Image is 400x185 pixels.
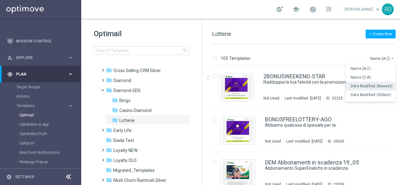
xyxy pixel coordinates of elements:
a: Abbonamento SuperEnalotto in scadenza [265,165,354,171]
h1: Optimail [94,29,189,39]
div: Optipush [19,139,81,148]
button: gps_fixed Plan keyboard_arrow_right [7,72,74,77]
a: Mission Control [16,33,73,49]
span: keyboard_arrow_down [374,6,381,13]
a: Actions [16,94,65,99]
img: 35655.jpeg [222,118,253,143]
div: Actions [16,92,81,101]
span: Multi Churn Riattivati Silver [113,178,166,183]
span: Templates [17,104,61,108]
button: Name (Z-A) [346,73,396,82]
span: Bingo [119,98,131,103]
span: Giada Test [113,138,134,143]
div: Optimail [19,110,81,120]
a: OptiMobile Push [19,131,65,136]
div: Streams [16,167,81,176]
span: Date Modified (Oldest) [351,93,391,97]
i: keyboard_arrow_right [67,103,73,109]
div: Raddoppia la tua felicità con la promozione Lotterie! 💰 [263,79,369,85]
div: Abbiamo qualcosa di speciale per te. [265,122,369,128]
i: keyboard_arrow_right [67,55,73,61]
i: folder [106,177,112,183]
div: Not Used [263,96,279,101]
span: Explore [16,56,67,60]
span: Plan [16,72,67,76]
a: Raddoppia la tua felicità con la promozione Lotterie! 💰 [263,79,354,85]
div: RD [382,3,394,15]
i: folder [106,77,112,83]
i: folder [106,157,112,163]
div: Templates [17,104,67,108]
a: DEM Abbonamenti in scadenza 19_05 [265,160,359,165]
div: OptiMobile Push [19,129,81,139]
a: OptiMobile In-App [19,122,65,127]
div: Last modified: [DATE] [284,139,325,144]
div: Plan [7,71,67,77]
a: Target Groups [16,85,65,90]
i: folder [106,137,112,143]
a: Optipush [19,141,65,146]
a: Abbiamo qualcosa di speciale per te. [265,122,354,128]
span: Diamond GDS [113,88,141,93]
button: Mission Control [7,39,74,44]
i: folder [112,117,118,123]
span: school [292,6,299,13]
button: Templates keyboard_arrow_right [16,103,74,108]
i: folder [112,107,118,113]
div: Templates [16,101,81,167]
i: folder [112,97,118,103]
div: ID: [325,139,344,144]
div: Target Groups [16,82,81,92]
i: person_search [7,55,13,61]
div: Mission Control [7,33,73,49]
button: Date Modified (Oldest) [346,90,396,99]
div: Not Used [265,139,281,144]
a: BONUSFREELOTTERY-AGO [265,117,332,122]
span: Lotterie [119,118,135,123]
button: Name (A-Z) [346,64,396,73]
div: OptiMobile In-App [19,120,81,129]
i: gps_fixed [7,71,13,77]
span: Casino Diamond [119,108,152,113]
span: Migrated_Templates [113,168,155,173]
a: Settings [15,175,34,179]
span: Name (A-Z) [351,66,371,71]
div: Explore [7,55,67,61]
i: folder [106,127,112,133]
button: Date Modified (Newest) [346,82,396,90]
span: Diamond [113,78,131,83]
div: Web Push Notifications [19,148,81,157]
i: folder [106,167,112,173]
img: 32225.jpeg [221,75,252,100]
span: Loyalty OLD [113,158,137,163]
span: search [183,48,188,53]
span: Lotterie [212,31,231,37]
div: 32225 [332,96,343,101]
div: Abbonamento SuperEnalotto in scadenza [265,165,369,171]
span: Cross Selling CVM Silver [113,68,161,73]
i: keyboard_arrow_right [67,71,73,77]
button: + Create New [366,30,396,38]
a: Optimail [19,113,65,118]
input: Search Template [94,46,189,55]
span: Name (Z-A) [351,75,371,80]
button: person_search Explore keyboard_arrow_right [7,55,74,60]
i: arrow_drop_down [390,56,395,61]
div: Webpage Pop-up [19,157,81,167]
div: 35655 [333,139,344,144]
button: Name (A-Z)arrow_drop_down [370,55,396,62]
i: folder [106,87,112,93]
div: Last modified: [DATE] [282,96,323,101]
a: 2BONUSWEEKEND-STAR [263,74,325,79]
i: folder [106,147,112,153]
span: Date Modified (Newest) [351,84,392,88]
span: Loyalty NEW [113,148,137,153]
div: ID: [323,96,343,101]
i: settings [6,174,12,180]
i: folder [106,67,112,73]
a: [PERSON_NAME]keyboard_arrow_down [344,5,382,14]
